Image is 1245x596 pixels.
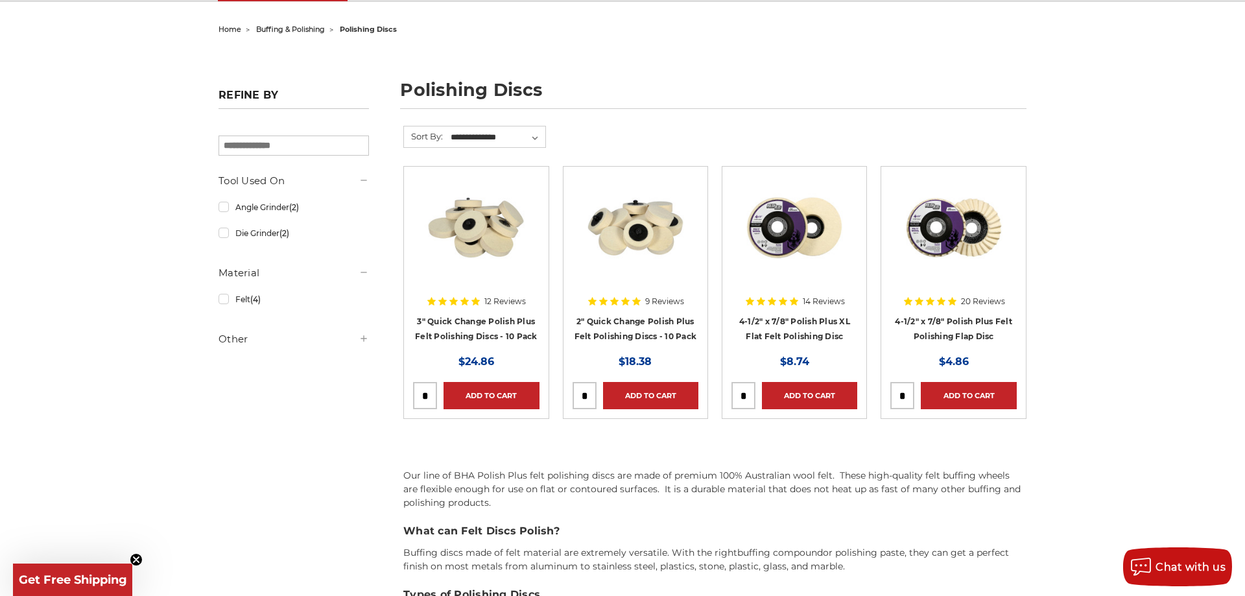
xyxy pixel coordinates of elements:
[939,355,969,368] span: $4.86
[902,176,1006,280] img: buffing and polishing felt flap disc
[424,176,528,280] img: 3 inch polishing felt roloc discs
[619,355,652,368] span: $18.38
[219,331,369,347] h5: Other
[219,196,369,219] a: Angle Grinder
[573,176,698,302] a: 2" Roloc Polishing Felt Discs
[645,298,684,305] span: 9 Reviews
[279,228,289,238] span: (2)
[731,176,857,302] a: 4.5 inch extra thick felt disc
[13,564,132,596] div: Get Free ShippingClose teaser
[739,316,850,341] a: 4-1/2" x 7/8" Polish Plus XL Flat Felt Polishing Disc
[742,176,846,280] img: 4.5 inch extra thick felt disc
[219,89,369,109] h5: Refine by
[895,316,1012,341] a: 4-1/2" x 7/8" Polish Plus Felt Polishing Flap Disc
[449,128,545,147] select: Sort By:
[458,355,494,368] span: $24.86
[921,382,1016,409] a: Add to Cart
[250,294,261,304] span: (4)
[575,316,697,341] a: 2" Quick Change Polish Plus Felt Polishing Discs - 10 Pack
[404,126,443,146] label: Sort By:
[219,288,369,311] a: Felt
[444,382,539,409] a: Add to Cart
[803,298,845,305] span: 14 Reviews
[219,173,369,189] h5: Tool Used On
[219,25,241,34] a: home
[400,81,1026,109] h1: polishing discs
[961,298,1005,305] span: 20 Reviews
[219,222,369,244] a: Die Grinder
[762,382,857,409] a: Add to Cart
[603,382,698,409] a: Add to Cart
[1123,547,1232,586] button: Chat with us
[340,25,397,34] span: polishing discs
[403,523,1026,539] h3: What can Felt Discs Polish?
[19,573,127,587] span: Get Free Shipping
[415,316,538,341] a: 3" Quick Change Polish Plus Felt Polishing Discs - 10 Pack
[256,25,325,34] a: buffing & polishing
[403,546,1026,573] p: Buffing discs made of felt material are extremely versatile. With the right or polishing paste, t...
[1156,561,1226,573] span: Chat with us
[484,298,526,305] span: 12 Reviews
[403,469,1026,510] p: Our line of BHA Polish Plus felt polishing discs are made of premium 100% Australian wool felt. T...
[584,176,687,280] img: 2" Roloc Polishing Felt Discs
[130,553,143,566] button: Close teaser
[780,355,809,368] span: $8.74
[413,176,539,302] a: 3 inch polishing felt roloc discs
[737,547,823,558] a: buffing compound
[289,202,299,212] span: (2)
[890,176,1016,302] a: buffing and polishing felt flap disc
[219,265,369,281] h5: Material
